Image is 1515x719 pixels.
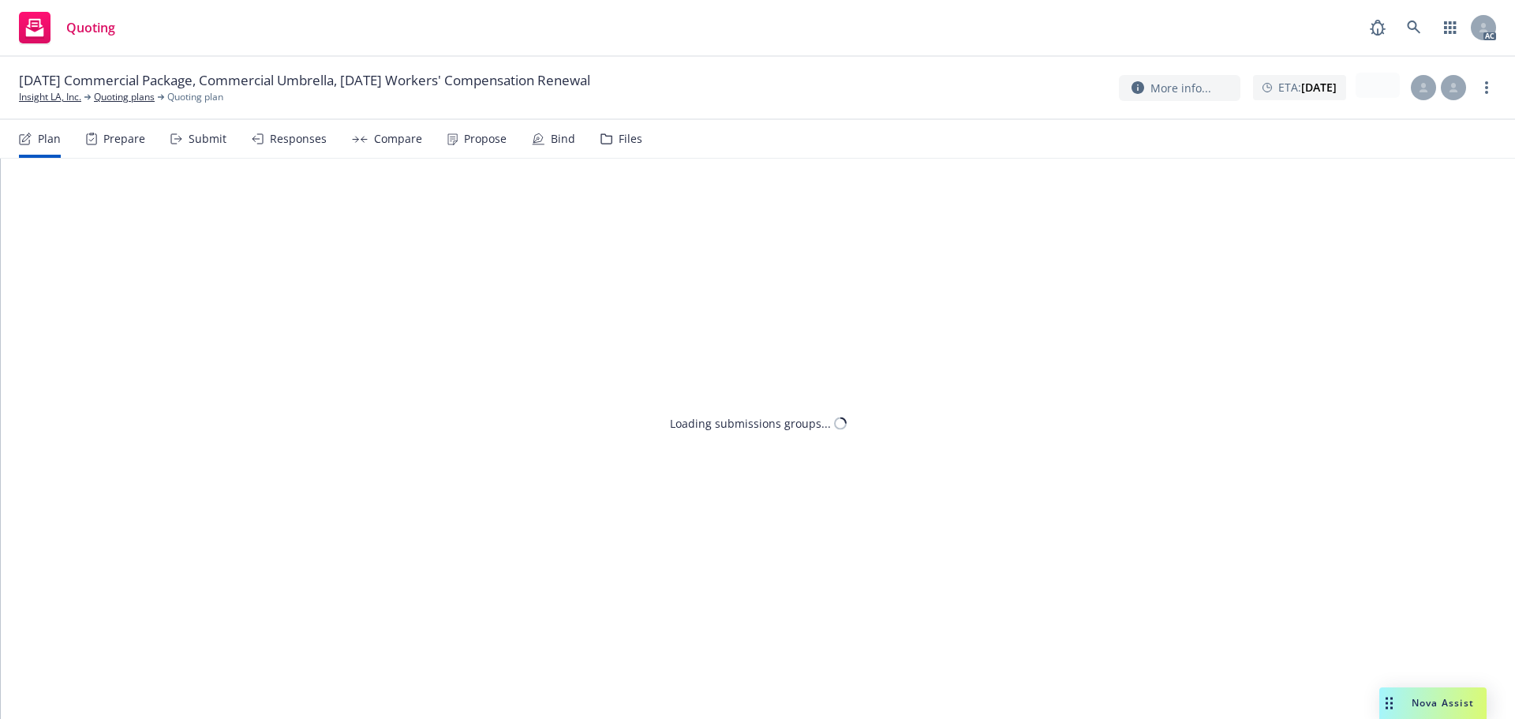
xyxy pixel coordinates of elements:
a: more [1477,78,1496,97]
a: Report a Bug [1362,12,1393,43]
span: More info... [1150,80,1211,96]
strong: [DATE] [1301,80,1337,95]
span: ETA : [1278,79,1337,95]
button: Nova Assist [1379,687,1487,719]
div: Drag to move [1379,687,1399,719]
div: Bind [551,133,575,145]
button: More info... [1119,75,1240,101]
div: Plan [38,133,61,145]
div: Prepare [103,133,145,145]
div: Loading submissions groups... [670,415,831,432]
div: Submit [189,133,226,145]
div: Compare [374,133,422,145]
a: Search [1398,12,1430,43]
span: Quoting [66,21,115,34]
a: Quoting [13,6,122,50]
span: [DATE] Commercial Package, Commercial Umbrella, [DATE] Workers' Compensation Renewal [19,71,590,90]
div: Files [619,133,642,145]
a: Insight LA, Inc. [19,90,81,104]
div: Propose [464,133,507,145]
a: Quoting plans [94,90,155,104]
span: Quoting plan [167,90,223,104]
span: Nova Assist [1412,696,1474,710]
a: Switch app [1435,12,1466,43]
div: Responses [270,133,327,145]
